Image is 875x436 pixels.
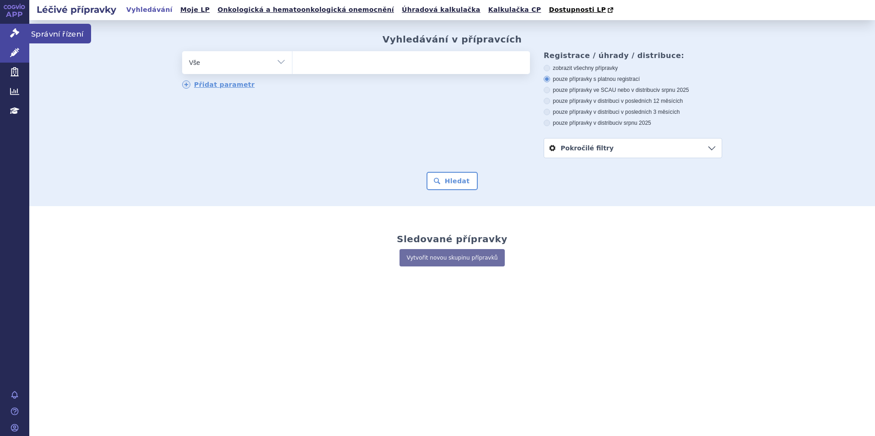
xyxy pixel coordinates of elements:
button: Hledat [427,172,478,190]
h2: Vyhledávání v přípravcích [383,34,522,45]
a: Vytvořit novou skupinu přípravků [400,249,504,266]
label: pouze přípravky v distribuci v posledních 3 měsících [544,108,722,116]
a: Pokročilé filtry [544,138,722,158]
label: pouze přípravky ve SCAU nebo v distribuci [544,86,722,94]
span: v srpnu 2025 [619,120,651,126]
h2: Léčivé přípravky [29,3,124,16]
a: Přidat parametr [182,80,255,89]
label: zobrazit všechny přípravky [544,64,722,72]
a: Dostupnosti LP [546,4,618,16]
a: Kalkulačka CP [486,4,544,16]
span: Správní řízení [29,24,91,43]
span: v srpnu 2025 [657,87,689,93]
a: Vyhledávání [124,4,175,16]
h3: Registrace / úhrady / distribuce: [544,51,722,60]
label: pouze přípravky v distribuci v posledních 12 měsících [544,97,722,105]
label: pouze přípravky s platnou registrací [544,75,722,83]
a: Úhradová kalkulačka [399,4,483,16]
h2: Sledované přípravky [397,234,508,245]
a: Moje LP [178,4,212,16]
a: Onkologická a hematoonkologická onemocnění [215,4,397,16]
label: pouze přípravky v distribuci [544,119,722,127]
span: Dostupnosti LP [549,6,606,13]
